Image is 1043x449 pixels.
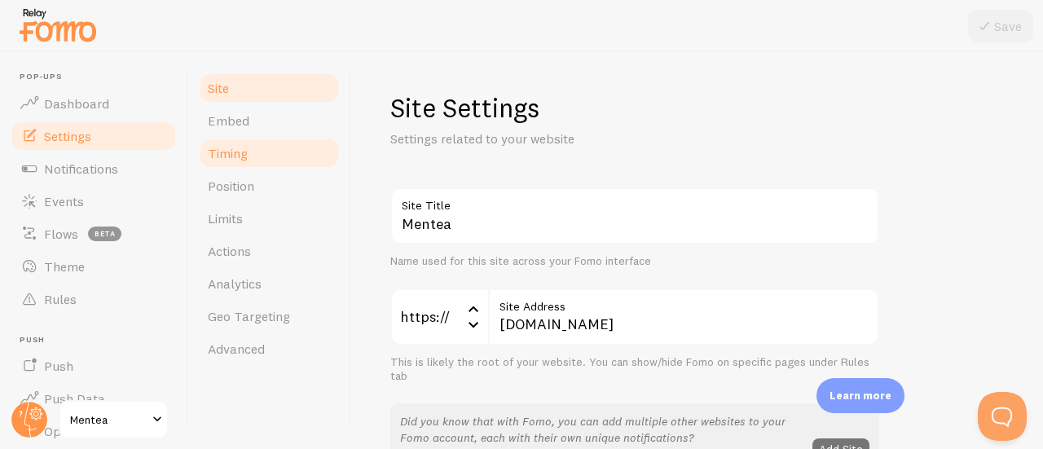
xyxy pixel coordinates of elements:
span: Advanced [208,341,265,357]
div: Learn more [816,378,904,413]
h1: Site Settings [390,91,879,125]
span: Embed [208,112,249,129]
span: Mentea [70,410,147,429]
span: Position [208,178,254,194]
img: fomo-relay-logo-orange.svg [17,4,99,46]
span: Push Data [44,390,105,407]
a: Push Data [10,382,178,415]
a: Timing [198,137,341,169]
span: Flows [44,226,78,242]
span: Settings [44,128,91,144]
span: Theme [44,258,85,275]
span: Dashboard [44,95,109,112]
a: Geo Targeting [198,300,341,332]
a: Analytics [198,267,341,300]
span: Pop-ups [20,72,178,82]
span: Limits [208,210,243,227]
a: Site [198,72,341,104]
label: Site Title [390,187,879,215]
span: Site [208,80,229,96]
div: Name used for this site across your Fomo interface [390,254,879,269]
p: Learn more [830,388,891,403]
iframe: Help Scout Beacon - Open [978,392,1027,441]
a: Actions [198,235,341,267]
a: Position [198,169,341,202]
div: This is likely the root of your website. You can show/hide Fomo on specific pages under Rules tab [390,355,879,384]
a: Theme [10,250,178,283]
span: Push [44,358,73,374]
span: beta [88,227,121,241]
a: Settings [10,120,178,152]
span: Timing [208,145,248,161]
a: Mentea [59,400,169,439]
p: Did you know that with Fomo, you can add multiple other websites to your Fomo account, each with ... [400,413,803,446]
a: Limits [198,202,341,235]
label: Site Address [488,288,879,316]
a: Embed [198,104,341,137]
a: Flows beta [10,218,178,250]
span: Events [44,193,84,209]
span: Push [20,335,178,346]
a: Push [10,350,178,382]
div: https:// [390,288,488,346]
span: Analytics [208,275,262,292]
span: Notifications [44,161,118,177]
span: Actions [208,243,251,259]
span: Geo Targeting [208,308,290,324]
a: Notifications [10,152,178,185]
a: Advanced [198,332,341,365]
p: Settings related to your website [390,130,781,148]
a: Dashboard [10,87,178,120]
input: myhonestcompany.com [488,288,879,346]
a: Events [10,185,178,218]
span: Rules [44,291,77,307]
a: Rules [10,283,178,315]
